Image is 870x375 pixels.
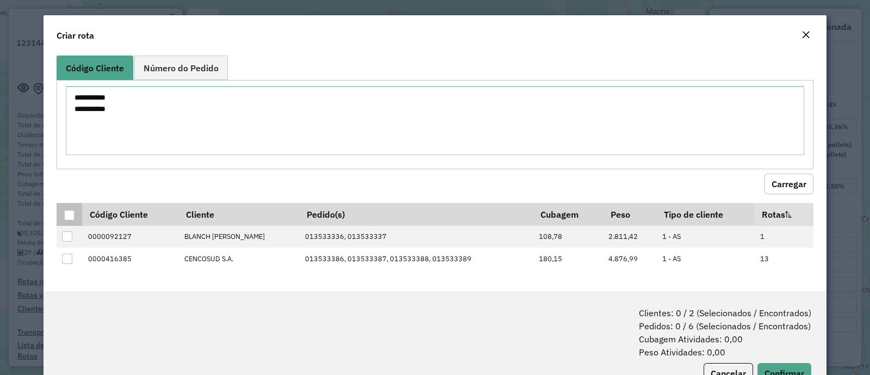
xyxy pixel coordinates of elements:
[82,203,178,226] th: Código Cliente
[603,248,657,270] td: 4.876,99
[533,248,603,270] td: 180,15
[178,203,299,226] th: Cliente
[639,306,811,359] span: Clientes: 0 / 2 (Selecionados / Encontrados) Pedidos: 0 / 6 (Selecionados / Encontrados) Cubagem ...
[300,203,533,226] th: Pedido(s)
[305,232,387,241] span: 013533336, 013533337
[178,248,299,270] td: CENCOSUD S.A.
[657,248,754,270] td: 1 - AS
[305,254,471,263] span: 013533386, 013533387, 013533388, 013533389
[533,203,603,226] th: Cubagem
[603,203,657,226] th: Peso
[144,64,219,72] span: Número do Pedido
[533,226,603,248] td: 108,78
[754,226,813,248] td: 1
[657,203,754,226] th: Tipo de cliente
[765,174,813,194] button: Carregar
[801,30,810,39] em: Fechar
[178,226,299,248] td: BLANCH [PERSON_NAME]
[82,226,178,248] td: 0000092127
[798,28,813,42] button: Close
[82,248,178,270] td: 0000416385
[657,226,754,248] td: 1 - AS
[754,248,813,270] td: 13
[57,29,94,42] h4: Criar rota
[66,64,124,72] span: Código Cliente
[603,226,657,248] td: 2.811,42
[754,203,813,226] th: Rotas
